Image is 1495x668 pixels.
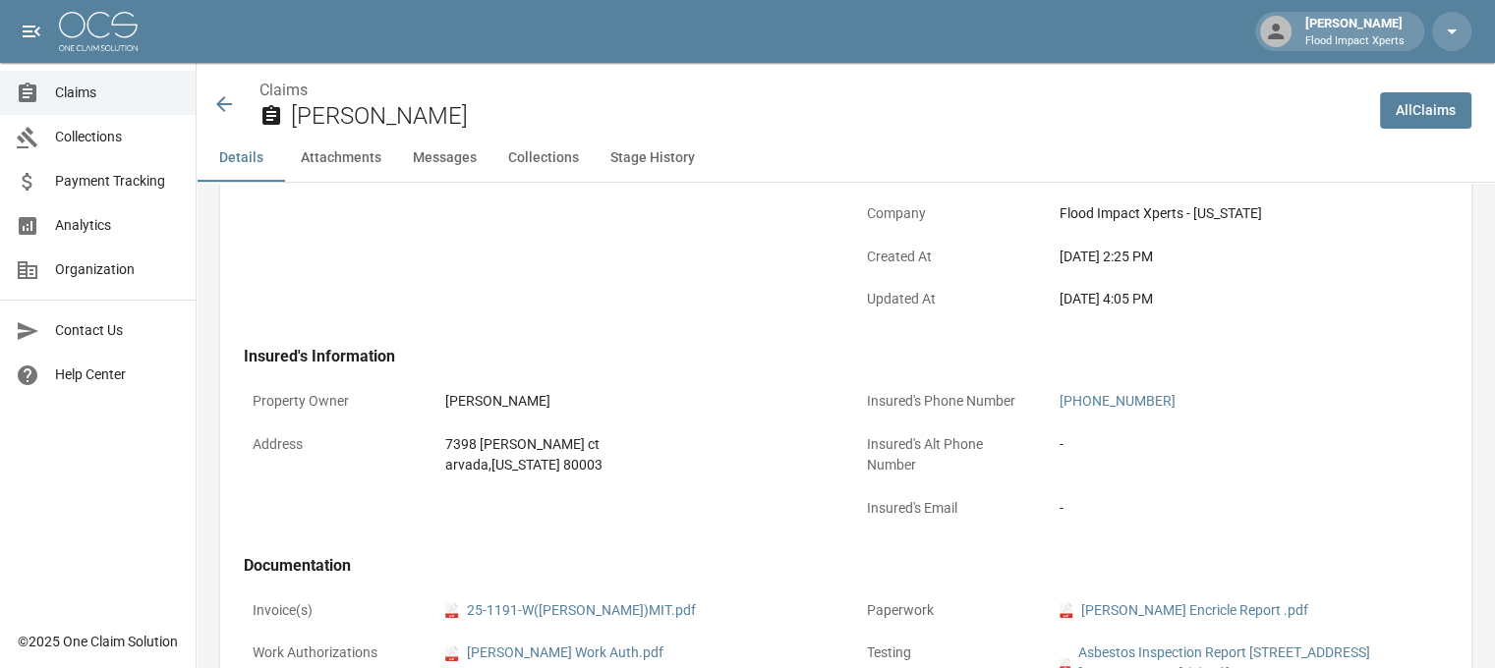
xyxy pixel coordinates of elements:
[445,642,663,663] a: pdf[PERSON_NAME] Work Auth.pdf
[12,12,51,51] button: open drawer
[285,135,397,182] button: Attachments
[492,135,595,182] button: Collections
[291,102,1364,131] h2: [PERSON_NAME]
[1060,203,1440,224] div: Flood Impact Xperts - [US_STATE]
[595,135,711,182] button: Stage History
[197,135,285,182] button: Details
[1060,393,1176,409] a: [PHONE_NUMBER]
[858,591,1035,630] p: Paperwork
[55,320,180,341] span: Contact Us
[858,238,1035,276] p: Created At
[1305,33,1405,50] p: Flood Impact Xperts
[197,135,1495,182] div: anchor tabs
[55,364,180,385] span: Help Center
[858,425,1035,484] p: Insured's Alt Phone Number
[1060,289,1440,309] div: [DATE] 4:05 PM
[55,83,180,103] span: Claims
[259,81,308,99] a: Claims
[244,347,1448,366] h4: Insured's Information
[1060,498,1440,519] div: -
[55,259,180,280] span: Organization
[59,12,138,51] img: ocs-logo-white-transparent.png
[1060,247,1440,267] div: [DATE] 2:25 PM
[244,425,421,464] p: Address
[244,556,1448,576] h4: Documentation
[397,135,492,182] button: Messages
[18,632,178,651] div: © 2025 One Claim Solution
[858,489,1035,528] p: Insured's Email
[55,127,180,147] span: Collections
[1060,434,1440,455] div: -
[858,382,1035,420] p: Insured's Phone Number
[1060,600,1308,621] a: pdf[PERSON_NAME] Encricle Report .pdf
[244,382,421,420] p: Property Owner
[55,171,180,192] span: Payment Tracking
[858,195,1035,233] p: Company
[445,434,826,455] div: 7398 [PERSON_NAME] ct
[445,600,696,621] a: pdf25-1191-W([PERSON_NAME])MIT.pdf
[1297,14,1412,49] div: [PERSON_NAME]
[858,280,1035,318] p: Updated At
[1380,92,1471,129] a: AllClaims
[445,455,826,475] div: arvada , [US_STATE] 80003
[445,391,826,412] div: [PERSON_NAME]
[259,79,1364,102] nav: breadcrumb
[244,591,421,630] p: Invoice(s)
[55,215,180,236] span: Analytics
